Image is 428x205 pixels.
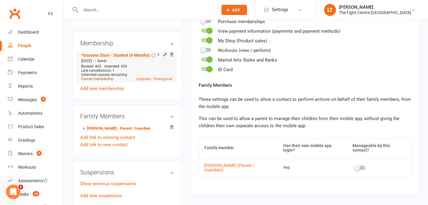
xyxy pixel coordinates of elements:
span: 12 [33,191,39,196]
a: Add link to new contact [80,141,128,148]
span: ID Card [218,67,233,72]
div: Late cancellations: 1 [81,68,172,73]
h3: Suspensions [80,169,174,176]
span: 3 [41,97,46,102]
div: [PERSON_NAME] [339,5,411,10]
div: The Fight Centre [GEOGRAPHIC_DATA] [339,10,411,15]
span: Booked: 465 [81,64,101,68]
span: View payment information (payments and payment methods) [218,29,340,34]
a: Upgrade / Downgrade [136,77,172,81]
iframe: Intercom live chat [6,185,20,199]
div: Assessments [18,178,48,183]
button: Add [222,5,247,15]
a: Add new suspension [80,193,122,198]
span: 5 [18,185,23,189]
td: Yes [278,158,347,177]
a: Workouts [8,161,63,174]
span: Martial Arts Styles and Ranks [218,57,277,63]
a: Messages 3 [8,93,63,107]
span: Purchase memberships [218,19,265,24]
input: Search... [79,6,214,14]
a: Dashboard [8,26,63,39]
span: Workouts (view / perform) [218,48,271,53]
div: Tasks [18,192,29,197]
div: Reports [18,84,33,89]
span: Add [232,8,240,12]
span: Never [97,59,107,63]
a: Clubworx [7,6,22,21]
div: Waivers [18,151,33,156]
a: Calendar [8,53,63,66]
a: Cancel membership [81,77,114,81]
a: People [8,39,63,53]
p: These settings can be used to allow a contact to perform actions on behalf of their family member... [199,96,412,110]
a: *Success Start - Student (6 Months) [81,53,150,58]
p: This can be used to allow a parent to manage their children from their mobile app, without giving... [199,115,412,129]
span: 4 [37,151,41,156]
a: Gradings [8,134,63,147]
div: Automations [18,111,42,116]
a: Product Sales [8,120,63,134]
th: Family member [199,138,278,158]
label: Family Members [199,82,232,89]
h3: Membership [80,40,174,47]
div: LT [324,4,336,16]
a: Reports [8,80,63,93]
span: [DATE] [81,59,92,63]
a: Tasks 12 [8,188,63,201]
a: Add link to existing contact [80,134,135,141]
a: [PERSON_NAME] (Parent / Guardian) [204,163,272,173]
th: Manageable by this contact? [347,138,411,158]
a: Show previous suspensions [80,181,136,186]
span: Unlimited classes remaining [81,73,127,77]
div: Workouts [18,165,36,170]
span: Attended: 459 [104,64,127,68]
div: Product Sales [18,124,44,129]
div: Calendar [18,57,35,62]
a: Payments [8,66,63,80]
a: Waivers 4 [8,147,63,161]
th: Has their own mobile app login? [278,138,347,158]
div: Dashboard [18,30,39,35]
a: [PERSON_NAME] - Parent / Guardian [81,125,150,132]
div: Payments [18,70,37,75]
a: Assessments [8,174,63,188]
a: Add new membership [80,86,124,91]
div: People [18,43,32,48]
div: Messages [18,97,37,102]
div: Gradings [18,138,35,143]
span: My Shop (Product sales) [218,38,267,44]
span: Settings [272,3,288,17]
div: — [80,59,174,63]
a: Automations [8,107,63,120]
h3: Family Members [80,113,174,119]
